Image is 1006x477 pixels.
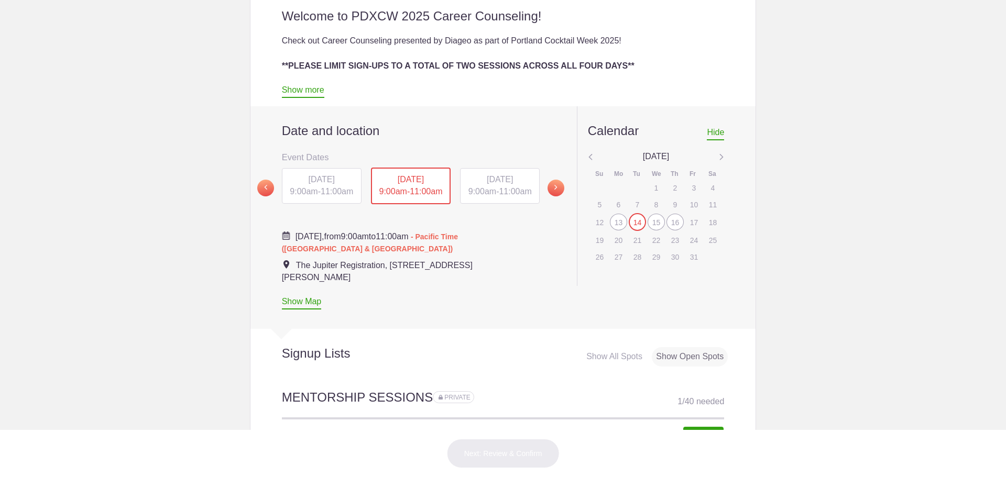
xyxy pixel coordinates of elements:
span: 9:00am [379,187,407,196]
div: 7 [629,196,646,212]
a: Show Map [282,297,322,309]
span: [DATE] [398,175,424,184]
button: Next: Review & Confirm [447,439,560,468]
img: Angle left gray [719,151,724,164]
img: Angle left gray [588,151,593,164]
div: 1 [648,180,665,195]
span: PRIVATE [444,394,471,401]
span: 11:00am [321,187,353,196]
div: 1 40 needed [677,394,724,409]
div: 8 [648,196,665,212]
div: 6 [610,196,627,212]
div: 4 [704,180,721,195]
div: 9 [666,196,684,212]
div: 17 [685,214,703,230]
div: Tu [633,170,641,179]
img: Cal purple [282,231,290,240]
img: Event location [283,260,289,269]
div: 16 [666,214,684,230]
div: - [460,168,540,204]
div: 11 [704,196,721,212]
span: [DATE] [643,152,669,161]
h2: Welcome to PDXCW 2025 Career Counseling! [282,8,725,24]
div: 27 [610,249,627,264]
span: [DATE] [309,175,335,184]
div: 31 [685,249,703,264]
div: 19 [591,232,608,248]
div: Show Open Spots [652,347,728,367]
span: 9:00am [290,187,318,196]
a: Sign Up [683,427,724,446]
div: Th [671,170,679,179]
div: 28 [629,249,646,264]
span: 11:00am [376,232,408,241]
span: The Jupiter Registration, [STREET_ADDRESS][PERSON_NAME] [282,261,473,282]
span: Hide [707,128,724,140]
div: - [282,168,362,204]
h2: MENTORSHIP SESSIONS [282,389,725,418]
span: [DATE], [296,232,324,241]
div: 15 [648,214,665,230]
a: Show more [282,85,324,98]
div: 29 [648,249,665,264]
div: Check out Career Counseling presented by Diageo as part of Portland Cocktail Week 2025! [282,35,725,47]
div: Su [595,170,604,179]
div: 18 [704,214,721,230]
span: Sign ups for this sign up list are private. Your sign up will be visible only to you and the even... [439,394,471,401]
div: 22 [648,232,665,248]
div: We [652,170,660,179]
div: 20 [610,232,627,248]
div: Show All Spots [582,347,647,367]
span: [DATE] [487,175,513,184]
div: 12 [591,214,608,230]
div: 2 [666,180,684,195]
span: from to [282,232,458,253]
strong: **PLEASE LIMIT SIGN-UPS TO A TOTAL OF TWO SESSIONS ACROSS ALL FOUR DAYS** [282,61,635,70]
div: We are trying to accommodate as many folks as possible to get the opportunity to connect with a m... [282,72,725,97]
span: 11:00am [499,187,531,196]
div: 14 [629,213,646,231]
span: 9:00am [468,187,496,196]
div: Fr [690,170,698,179]
div: 24 [685,232,703,248]
div: - [371,168,451,204]
h3: Event Dates [282,149,540,165]
span: 9:00am [341,232,368,241]
h2: Signup Lists [250,346,419,361]
span: - Pacific Time ([GEOGRAPHIC_DATA] & [GEOGRAPHIC_DATA]) [282,232,458,253]
div: 10 [685,196,703,212]
span: / [682,397,684,406]
button: [DATE] 9:00am-11:00am [281,168,362,204]
div: 25 [704,232,721,248]
button: [DATE] 9:00am-11:00am [370,167,451,205]
div: 3 [685,180,703,195]
h2: Date and location [282,123,540,139]
div: Sa [708,170,717,179]
span: 11:00am [410,187,442,196]
img: Lock [439,395,443,400]
div: 23 [666,232,684,248]
div: 13 [610,214,627,230]
div: Mo [614,170,622,179]
div: 26 [591,249,608,264]
button: [DATE] 9:00am-11:00am [460,168,540,204]
div: Calendar [588,123,639,139]
div: 21 [629,232,646,248]
div: 30 [666,249,684,264]
div: 5 [591,196,608,212]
